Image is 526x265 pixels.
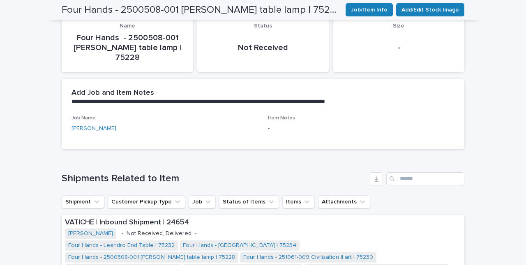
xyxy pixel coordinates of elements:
button: Shipment [62,195,104,208]
a: Four Hands - 251961-009 Civilization II art | 75230 [243,254,373,261]
h1: Shipments Related to Item [62,173,367,185]
button: Customer Pickup Type [108,195,185,208]
p: - [268,124,454,133]
span: Item Notes [268,116,295,121]
p: Not Received [207,43,319,53]
input: Search [386,172,464,185]
a: Four Hands - 2500508-001 [PERSON_NAME] table lamp | 75228 [68,254,235,261]
span: Status [254,23,272,29]
p: • [121,230,123,237]
a: Four Hands - Leandro End Table | 75232 [68,242,175,249]
h2: Add Job and Item Notes [72,89,154,98]
a: [PERSON_NAME] [68,230,113,237]
button: Status of Items [219,195,279,208]
a: [PERSON_NAME] [72,124,116,133]
span: Job/Item Info [351,6,388,14]
span: Name [120,23,135,29]
p: • [195,230,197,237]
p: VATICHE | Inbound Shipment | 24654 [65,218,461,227]
span: Add/Edit Stock Image [401,6,459,14]
span: Size [393,23,404,29]
p: - [343,43,454,53]
h2: Four Hands - 2500508-001 [PERSON_NAME] table lamp | 75228 [62,4,339,16]
button: Add/Edit Stock Image [396,3,464,16]
button: Job/Item Info [346,3,393,16]
button: Job [189,195,216,208]
a: Four Hands - [GEOGRAPHIC_DATA] | 75234 [183,242,296,249]
button: Attachments [318,195,370,208]
p: Not Received, Delivered [127,230,191,237]
span: Job Name [72,116,96,121]
p: Four Hands - 2500508-001 [PERSON_NAME] table lamp | 75228 [72,33,183,62]
button: Items [282,195,315,208]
